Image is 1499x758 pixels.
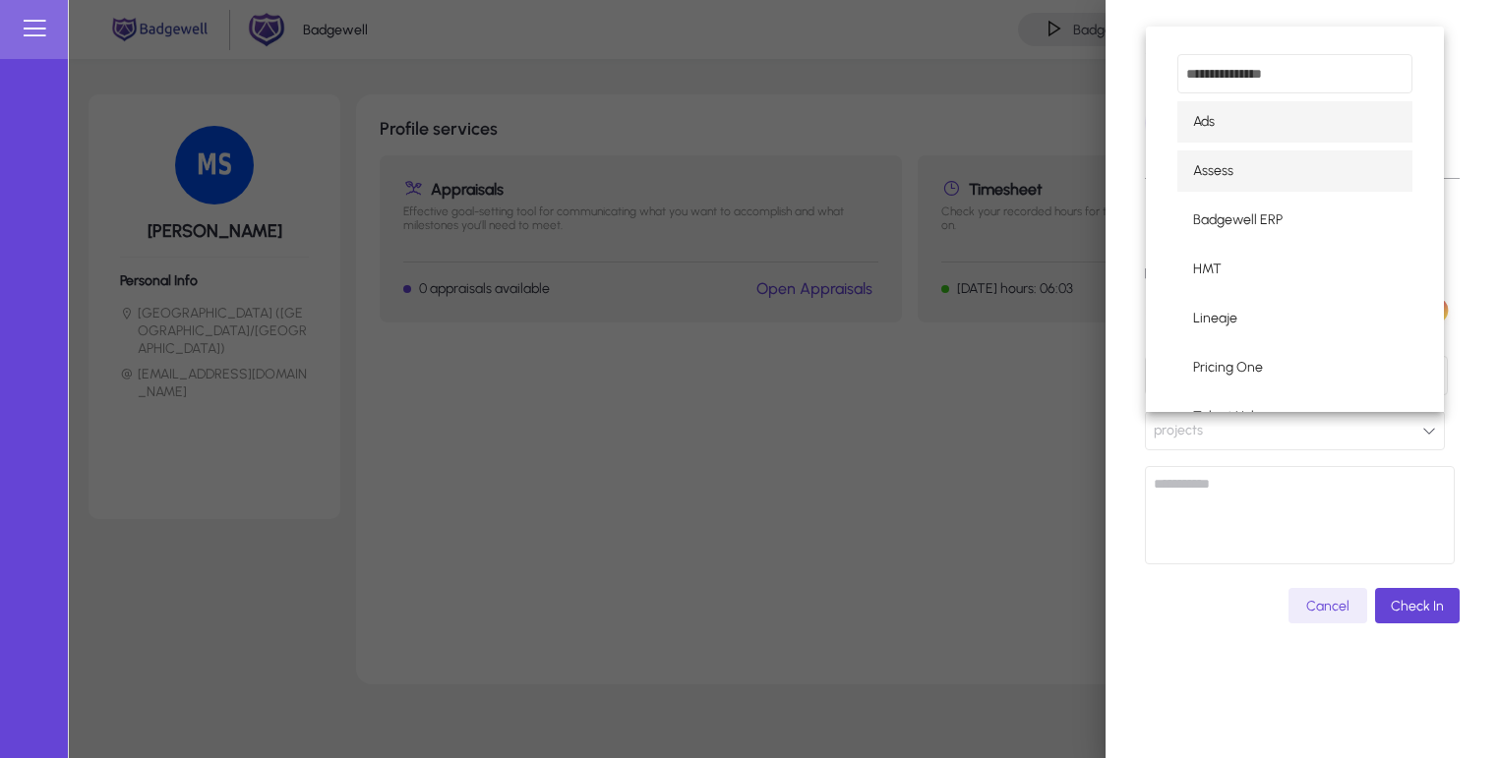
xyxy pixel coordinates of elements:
[1177,396,1412,437] mat-option: Talent Hub
[1177,347,1412,388] mat-option: Pricing One
[1193,307,1237,330] span: Lineaje
[1193,159,1233,183] span: Assess
[1177,54,1412,93] input: dropdown search
[1193,258,1222,281] span: HMT
[1193,405,1259,429] span: Talent Hub
[1177,298,1412,339] mat-option: Lineaje
[1177,101,1412,143] mat-option: Ads
[1193,208,1283,232] span: Badgewell ERP
[1193,110,1215,134] span: Ads
[1177,150,1412,192] mat-option: Assess
[1177,249,1412,290] mat-option: HMT
[1193,356,1263,379] span: Pricing One
[1177,200,1412,241] mat-option: Badgewell ERP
